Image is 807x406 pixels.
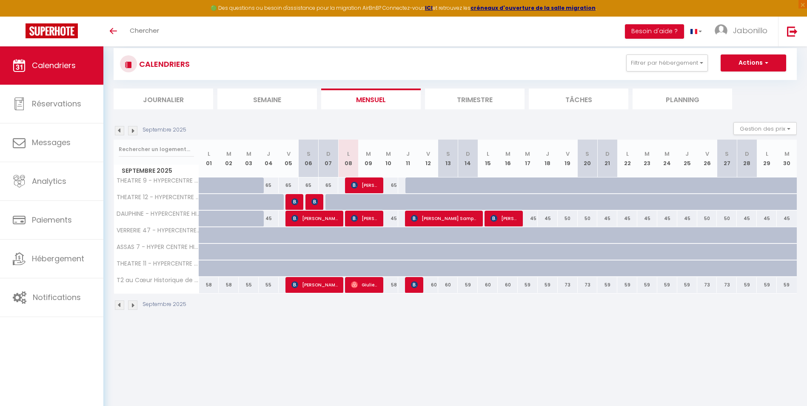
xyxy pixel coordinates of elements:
div: 65 [279,177,299,193]
div: 65 [378,177,398,193]
span: Paiements [32,214,72,225]
abbr: M [525,150,530,158]
span: Réservations [32,98,81,109]
abbr: L [626,150,629,158]
li: Semaine [217,89,317,109]
li: Planning [633,89,732,109]
abbr: J [267,150,270,158]
div: 59 [518,277,538,293]
div: 58 [219,277,239,293]
button: Gestion des prix [733,122,797,135]
th: 02 [219,140,239,177]
th: 23 [637,140,657,177]
th: 19 [558,140,578,177]
div: 60 [438,277,458,293]
span: Notifications [33,292,81,303]
p: Septembre 2025 [143,126,186,134]
span: Hébergement [32,253,84,264]
th: 30 [777,140,797,177]
div: 73 [578,277,598,293]
span: Analytics [32,176,66,186]
input: Rechercher un logement... [119,142,194,157]
th: 03 [239,140,259,177]
div: 65 [259,177,279,193]
div: 60 [498,277,518,293]
th: 12 [418,140,438,177]
button: Actions [721,54,786,71]
abbr: V [566,150,570,158]
abbr: S [307,150,311,158]
th: 20 [578,140,598,177]
span: Septembre 2025 [114,165,199,177]
abbr: D [745,150,749,158]
div: 73 [697,277,717,293]
th: 25 [677,140,697,177]
li: Tâches [529,89,628,109]
th: 15 [478,140,498,177]
div: 55 [259,277,279,293]
div: 73 [558,277,578,293]
span: ASSAS 7 - HYPER CENTRE HISTORIQUE DE [GEOGRAPHIC_DATA] [115,244,200,250]
span: Giulietta Magni [351,277,378,293]
div: 60 [478,277,498,293]
span: T2 au Cœur Historique de [GEOGRAPHIC_DATA] avec Clim & SmartTV [115,277,200,283]
abbr: M [246,150,251,158]
th: 05 [279,140,299,177]
div: 45 [597,211,617,226]
abbr: D [466,150,470,158]
div: 73 [717,277,737,293]
div: 50 [717,211,737,226]
abbr: M [386,150,391,158]
div: 45 [518,211,538,226]
abbr: L [347,150,350,158]
div: 59 [737,277,757,293]
div: 59 [458,277,478,293]
th: 08 [338,140,358,177]
th: 28 [737,140,757,177]
div: 45 [538,211,558,226]
th: 29 [757,140,777,177]
th: 22 [617,140,637,177]
th: 16 [498,140,518,177]
span: [PERSON_NAME] Sampaio [411,210,478,226]
div: 59 [757,277,777,293]
span: DAUPHINE - HYPERCENTRE HISTORIQUE DE [GEOGRAPHIC_DATA] [115,211,200,217]
th: 01 [199,140,219,177]
th: 07 [319,140,339,177]
div: 50 [578,211,598,226]
abbr: L [208,150,210,158]
abbr: J [685,150,689,158]
h3: CALENDRIERS [137,54,190,74]
th: 10 [378,140,398,177]
span: [PERSON_NAME] [351,210,378,226]
div: 45 [757,211,777,226]
th: 27 [717,140,737,177]
abbr: M [644,150,650,158]
th: 14 [458,140,478,177]
abbr: S [446,150,450,158]
div: 45 [637,211,657,226]
th: 21 [597,140,617,177]
div: 45 [617,211,637,226]
th: 18 [538,140,558,177]
span: [PERSON_NAME] [351,177,378,193]
abbr: V [426,150,430,158]
span: VERRERIE 47 - HYPERCENTRE HISTORIQUE DE [GEOGRAPHIC_DATA] [115,227,200,234]
div: 58 [378,277,398,293]
span: THEATRE 12 - HYPERCENTRE HISTORIQUE DE [GEOGRAPHIC_DATA] [115,194,200,200]
abbr: M [366,150,371,158]
abbr: V [705,150,709,158]
span: [PERSON_NAME] [291,194,298,210]
span: [PERSON_NAME] [490,210,517,226]
abbr: M [226,150,231,158]
abbr: M [784,150,790,158]
a: ICI [425,4,433,11]
span: THEATRE 11 - HYPERCENTRE DE [GEOGRAPHIC_DATA] [115,260,200,267]
div: 59 [597,277,617,293]
div: 45 [777,211,797,226]
abbr: S [585,150,589,158]
abbr: D [605,150,610,158]
abbr: D [326,150,331,158]
th: 17 [518,140,538,177]
div: 45 [378,211,398,226]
